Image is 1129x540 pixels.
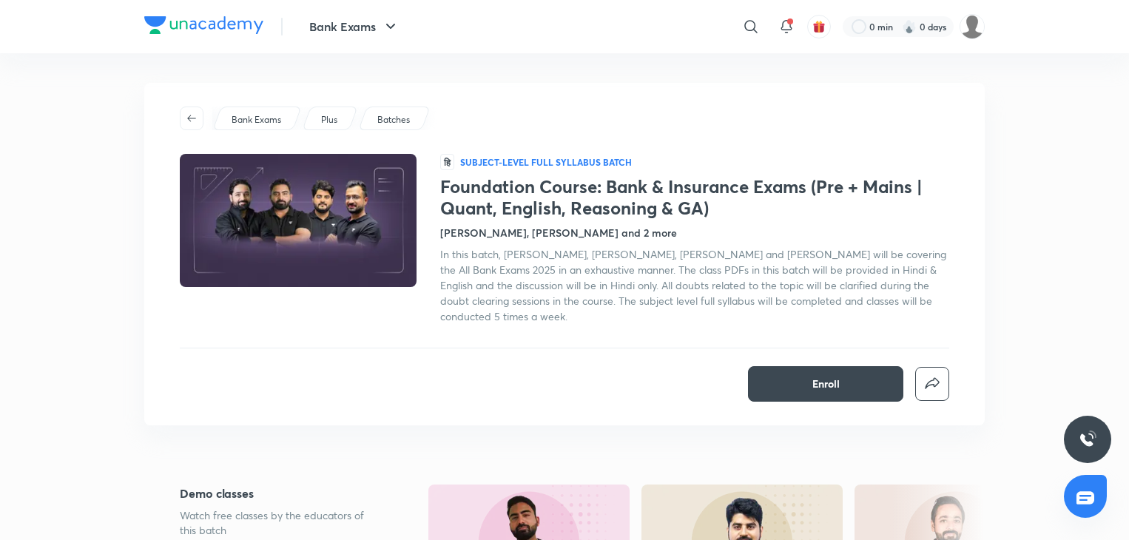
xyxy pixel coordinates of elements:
h4: [PERSON_NAME], [PERSON_NAME] and 2 more [440,225,677,240]
a: Company Logo [144,16,263,38]
span: Enroll [812,377,840,391]
button: avatar [807,15,831,38]
span: In this batch, [PERSON_NAME], [PERSON_NAME], [PERSON_NAME] and [PERSON_NAME] will be covering the... [440,247,946,323]
img: Thumbnail [178,152,419,288]
a: Bank Exams [229,113,284,126]
button: Enroll [748,366,903,402]
img: snehal rajesh [960,14,985,39]
p: Watch free classes by the educators of this batch [180,508,381,538]
img: streak [902,19,917,34]
p: Plus [321,113,337,126]
button: Bank Exams [300,12,408,41]
img: ttu [1079,431,1096,448]
a: Batches [375,113,413,126]
p: Bank Exams [232,113,281,126]
img: Company Logo [144,16,263,34]
span: हि [440,154,454,170]
p: Batches [377,113,410,126]
h5: Demo classes [180,485,381,502]
h1: Foundation Course: Bank & Insurance Exams (Pre + Mains | Quant, English, Reasoning & GA) [440,176,949,219]
a: Plus [319,113,340,126]
img: avatar [812,20,826,33]
p: Subject-level full syllabus Batch [460,156,632,168]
